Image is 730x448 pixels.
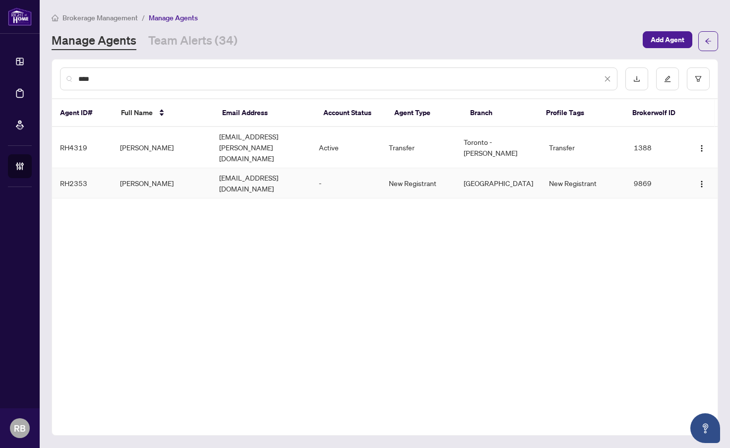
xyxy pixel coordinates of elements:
[643,31,692,48] button: Add Agent
[14,421,26,435] span: RB
[149,13,198,22] span: Manage Agents
[694,175,710,191] button: Logo
[52,99,113,127] th: Agent ID#
[698,144,706,152] img: Logo
[315,99,386,127] th: Account Status
[687,67,710,90] button: filter
[604,75,611,82] span: close
[121,107,153,118] span: Full Name
[456,127,542,168] td: Toronto - [PERSON_NAME]
[705,38,712,45] span: arrow-left
[52,14,59,21] span: home
[695,75,702,82] span: filter
[52,168,112,198] td: RH2353
[311,127,381,168] td: Active
[538,99,624,127] th: Profile Tags
[626,168,686,198] td: 9869
[690,413,720,443] button: Open asap
[211,168,311,198] td: [EMAIL_ADDRESS][DOMAIN_NAME]
[694,139,710,155] button: Logo
[113,99,214,127] th: Full Name
[462,99,538,127] th: Branch
[112,168,212,198] td: [PERSON_NAME]
[148,32,238,50] a: Team Alerts (34)
[624,99,685,127] th: Brokerwolf ID
[112,127,212,168] td: [PERSON_NAME]
[386,99,462,127] th: Agent Type
[456,168,542,198] td: [GEOGRAPHIC_DATA]
[656,67,679,90] button: edit
[62,13,138,22] span: Brokerage Management
[625,67,648,90] button: download
[52,32,136,50] a: Manage Agents
[52,127,112,168] td: RH4319
[664,75,671,82] span: edit
[381,127,456,168] td: Transfer
[541,168,626,198] td: New Registrant
[311,168,381,198] td: -
[142,12,145,23] li: /
[381,168,456,198] td: New Registrant
[8,7,32,26] img: logo
[214,99,315,127] th: Email Address
[698,180,706,188] img: Logo
[651,32,684,48] span: Add Agent
[633,75,640,82] span: download
[211,127,311,168] td: [EMAIL_ADDRESS][PERSON_NAME][DOMAIN_NAME]
[541,127,626,168] td: Transfer
[626,127,686,168] td: 1388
